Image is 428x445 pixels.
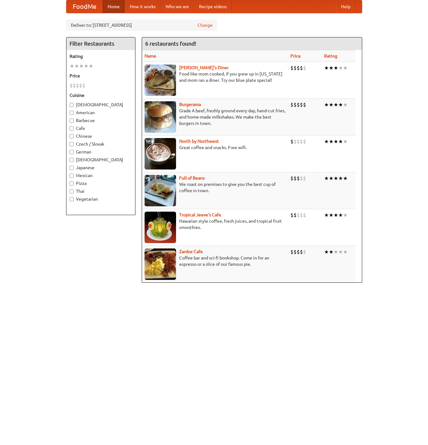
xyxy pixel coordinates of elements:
[76,82,79,89] li: $
[179,249,203,254] a: Zardoz Cafe
[303,212,306,219] li: $
[343,175,348,182] li: ★
[329,101,334,108] li: ★
[145,101,176,133] img: burgerama.jpg
[300,101,303,108] li: $
[70,180,132,186] label: Pizza
[103,0,125,13] a: Home
[294,175,297,182] li: $
[343,64,348,71] li: ★
[303,101,306,108] li: $
[145,138,176,170] img: north.jpg
[338,138,343,145] li: ★
[74,63,79,70] li: ★
[290,248,294,255] li: $
[290,101,294,108] li: $
[70,158,74,162] input: [DEMOGRAPHIC_DATA]
[336,0,356,13] a: Help
[79,82,82,89] li: $
[300,64,303,71] li: $
[334,138,338,145] li: ★
[294,248,297,255] li: $
[179,212,221,217] a: Tropical Jeeve's Cafe
[179,102,201,107] a: Burgerama
[70,102,132,108] label: [DEMOGRAPHIC_DATA]
[300,175,303,182] li: $
[145,218,285,231] p: Hawaiian style coffee, fresh juices, and tropical fruit smoothies.
[179,139,219,144] a: North by Northwest
[297,64,300,71] li: $
[84,63,88,70] li: ★
[334,64,338,71] li: ★
[338,175,343,182] li: ★
[70,119,74,123] input: Barbecue
[290,138,294,145] li: $
[70,125,132,131] label: Cafe
[338,64,343,71] li: ★
[145,212,176,243] img: jeeves.jpg
[303,64,306,71] li: $
[179,65,229,70] b: [PERSON_NAME]'s Diner
[338,101,343,108] li: ★
[70,181,74,186] input: Pizza
[145,71,285,83] p: Food like mom cooked, if you grew up in [US_STATE] and mom ran a diner. Try our blue plate special!
[290,212,294,219] li: $
[145,41,196,47] ng-pluralize: 6 restaurants found!
[194,0,232,13] a: Recipe videos
[324,248,329,255] li: ★
[66,0,103,13] a: FoodMe
[297,138,300,145] li: $
[334,248,338,255] li: ★
[88,63,93,70] li: ★
[70,196,132,202] label: Vegetarian
[70,82,73,89] li: $
[70,133,132,139] label: Chinese
[70,166,74,170] input: Japanese
[297,101,300,108] li: $
[343,138,348,145] li: ★
[70,92,132,98] h5: Cuisine
[70,63,74,70] li: ★
[324,138,329,145] li: ★
[329,212,334,219] li: ★
[145,181,285,194] p: We roast on premises to give you the best cup of coffee in town.
[73,82,76,89] li: $
[300,212,303,219] li: $
[66,37,135,50] h4: Filter Restaurants
[145,175,176,206] img: beans.jpg
[290,53,301,58] a: Price
[297,248,300,255] li: $
[179,175,205,181] a: Full of Beans
[290,64,294,71] li: $
[334,175,338,182] li: ★
[297,175,300,182] li: $
[70,53,132,59] h5: Rating
[145,144,285,151] p: Great coffee and snacks. Free wifi.
[334,212,338,219] li: ★
[70,172,132,179] label: Mexican
[338,248,343,255] li: ★
[303,175,306,182] li: $
[161,0,194,13] a: Who we are
[145,248,176,280] img: zardoz.jpg
[70,188,132,194] label: Thai
[70,134,74,138] input: Chinese
[324,53,337,58] a: Rating
[70,142,74,146] input: Czech / Slovak
[70,189,74,193] input: Thai
[70,103,74,107] input: [DEMOGRAPHIC_DATA]
[338,212,343,219] li: ★
[70,111,74,115] input: American
[290,175,294,182] li: $
[334,101,338,108] li: ★
[329,64,334,71] li: ★
[82,82,85,89] li: $
[70,109,132,116] label: American
[145,64,176,96] img: sallys.jpg
[324,64,329,71] li: ★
